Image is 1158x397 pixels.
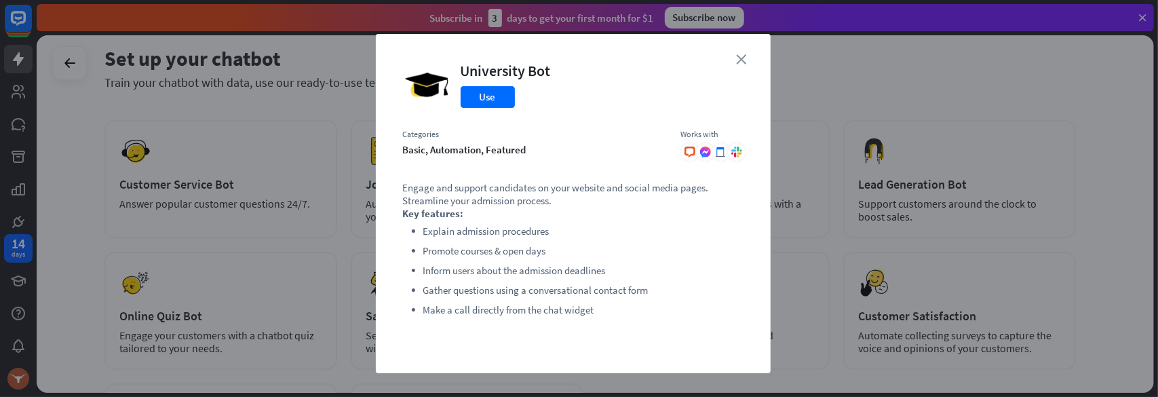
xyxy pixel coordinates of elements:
[403,181,744,207] p: Engage and support candidates on your website and social media pages. Streamline your admission p...
[403,143,668,156] div: basic, automation, featured
[461,86,515,108] button: Use
[403,61,450,109] img: University Bot
[423,243,744,259] li: Promote courses & open days
[403,129,668,140] div: Categories
[423,302,744,318] li: Make a call directly from the chat widget
[11,5,52,46] button: Open LiveChat chat widget
[681,129,744,140] div: Works with
[403,207,464,220] strong: Key features:
[423,282,744,299] li: Gather questions using a conversational contact form
[423,263,744,279] li: Inform users about the admission deadlines
[737,54,747,64] i: close
[423,223,744,240] li: Explain admission procedures
[461,61,551,80] div: University Bot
